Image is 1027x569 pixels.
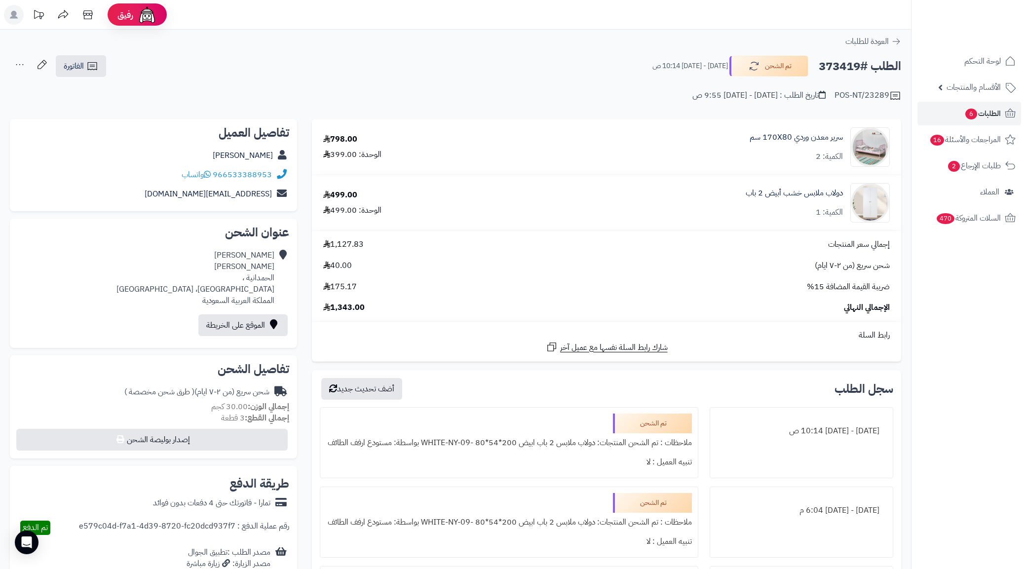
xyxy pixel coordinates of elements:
[326,513,692,532] div: ملاحظات : تم الشحن المنتجات: دولاب ملابس 2 باب ابيض 200*54*80 -WHITE-NY-09 بواسطة: مستودع ارفف ال...
[124,386,194,398] span: ( طرق شحن مخصصة )
[323,149,381,160] div: الوحدة: 399.00
[213,150,273,161] a: [PERSON_NAME]
[613,493,692,513] div: تم الشحن
[917,180,1021,204] a: العملاء
[323,260,352,271] span: 40.00
[560,342,668,353] span: شارك رابط السلة نفسها مع عميل آخر
[64,60,84,72] span: الفاتورة
[221,412,289,424] small: 3 قطعة
[323,302,365,313] span: 1,343.00
[323,239,364,250] span: 1,127.83
[692,90,826,101] div: تاريخ الطلب : [DATE] - [DATE] 9:55 ص
[153,497,270,509] div: تمارا - فاتورتك حتى 4 دفعات بدون فوائد
[211,401,289,413] small: 30.00 كجم
[116,250,274,306] div: [PERSON_NAME] [PERSON_NAME] الحمدانية ، [GEOGRAPHIC_DATA]، [GEOGRAPHIC_DATA] المملكة العربية السع...
[815,260,890,271] span: شحن سريع (من ٢-٧ ايام)
[716,501,887,520] div: [DATE] - [DATE] 6:04 م
[746,188,843,199] a: دولاب ملابس خشب أبيض 2 باب
[213,169,272,181] a: 966533388953
[964,107,1001,120] span: الطلبات
[844,302,890,313] span: الإجمالي النهائي
[980,185,999,199] span: العملاء
[326,433,692,453] div: ملاحظات : تم الشحن المنتجات: دولاب ملابس 2 باب ابيض 200*54*80 -WHITE-NY-09 بواسطة: مستودع ارفف ال...
[948,161,960,172] span: 2
[930,135,944,146] span: 16
[947,80,1001,94] span: الأقسام والمنتجات
[323,205,381,216] div: الوحدة: 499.00
[229,478,289,490] h2: طريقة الدفع
[835,90,901,102] div: POS-NT/23289
[326,453,692,472] div: تنبيه العميل : لا
[26,5,51,27] a: تحديثات المنصة
[613,414,692,433] div: تم الشحن
[18,227,289,238] h2: عنوان الشحن
[18,363,289,375] h2: تفاصيل الشحن
[198,314,288,336] a: الموقع على الخريطة
[917,49,1021,73] a: لوحة التحكم
[323,281,357,293] span: 175.17
[316,330,897,341] div: رابط السلة
[819,56,901,76] h2: الطلب #373419
[716,421,887,441] div: [DATE] - [DATE] 10:14 ص
[960,7,1018,28] img: logo-2.png
[937,213,954,224] span: 470
[750,132,843,143] a: سرير معدن وردي 170X80 سم
[835,383,893,395] h3: سجل الطلب
[947,159,1001,173] span: طلبات الإرجاع
[917,206,1021,230] a: السلات المتروكة470
[936,211,1001,225] span: السلات المتروكة
[117,9,133,21] span: رفيق
[248,401,289,413] strong: إجمالي الوزن:
[18,127,289,139] h2: تفاصيل العميل
[16,429,288,451] button: إصدار بوليصة الشحن
[546,341,668,353] a: شارك رابط السلة نفسها مع عميل آخر
[245,412,289,424] strong: إجمالي القطع:
[807,281,890,293] span: ضريبة القيمة المضافة 15%
[964,54,1001,68] span: لوحة التحكم
[828,239,890,250] span: إجمالي سعر المنتجات
[137,5,157,25] img: ai-face.png
[124,386,269,398] div: شحن سريع (من ٢-٧ ايام)
[929,133,1001,147] span: المراجعات والأسئلة
[182,169,211,181] a: واتساب
[323,190,357,201] div: 499.00
[816,151,843,162] div: الكمية: 2
[326,532,692,551] div: تنبيه العميل : لا
[23,522,48,533] span: تم الدفع
[917,154,1021,178] a: طلبات الإرجاع2
[845,36,889,47] span: العودة للطلبات
[145,188,272,200] a: [EMAIL_ADDRESS][DOMAIN_NAME]
[729,56,808,76] button: تم الشحن
[15,531,38,554] div: Open Intercom Messenger
[851,183,889,223] img: 1753185754-1-90x90.jpg
[323,134,357,145] div: 798.00
[56,55,106,77] a: الفاتورة
[965,109,977,119] span: 6
[652,61,728,71] small: [DATE] - [DATE] 10:14 ص
[321,378,402,400] button: أضف تحديث جديد
[917,102,1021,125] a: الطلبات6
[816,207,843,218] div: الكمية: 1
[917,128,1021,152] a: المراجعات والأسئلة16
[79,521,289,535] div: رقم عملية الدفع : e579c04d-f7a1-4d39-8720-fc20dcd937f7
[845,36,901,47] a: العودة للطلبات
[851,127,889,167] img: 1748518508-1-90x90.jpg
